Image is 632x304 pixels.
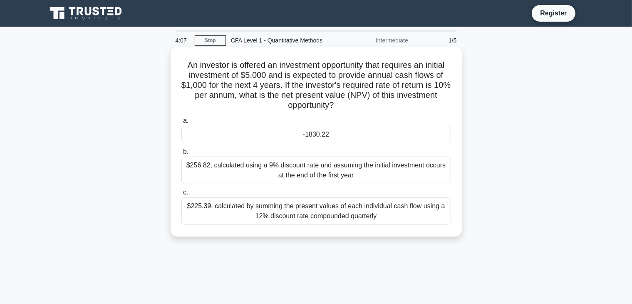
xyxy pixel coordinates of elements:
[171,32,195,49] div: 4:07
[183,148,188,155] span: b.
[183,117,188,124] span: a.
[181,126,451,143] div: -1830.22
[195,35,226,46] a: Stop
[181,157,451,184] div: $256.82, calculated using a 9% discount rate and assuming the initial investment occurs at the en...
[535,8,572,18] a: Register
[181,197,451,225] div: $225.39, calculated by summing the present values of each individual cash flow using a 12% discou...
[340,32,413,49] div: Intermediate
[413,32,462,49] div: 1/5
[183,189,188,196] span: c.
[181,60,452,111] h5: An investor is offered an investment opportunity that requires an initial investment of $5,000 an...
[226,32,340,49] div: CFA Level 1 - Quantitative Methods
